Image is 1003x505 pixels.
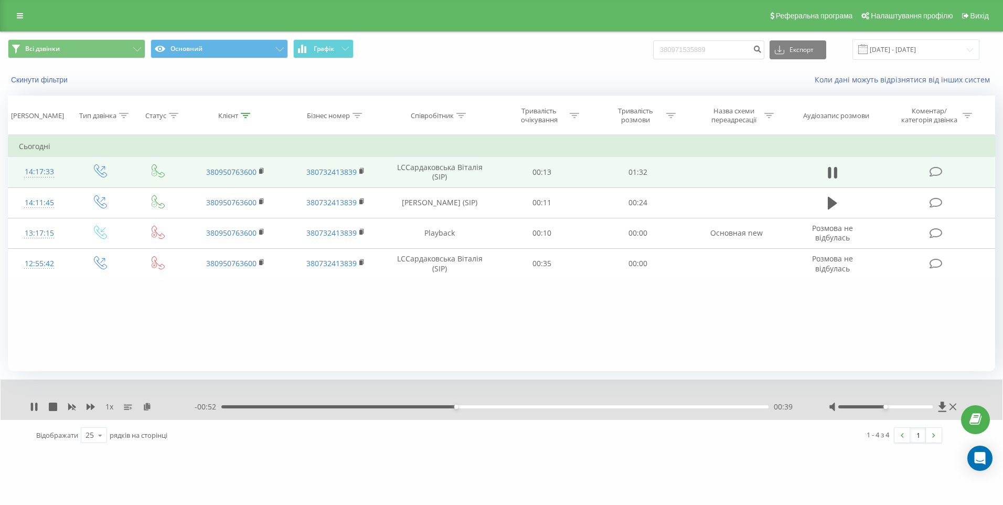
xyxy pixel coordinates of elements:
td: 00:35 [494,248,590,279]
td: 00:13 [494,157,590,187]
div: Accessibility label [883,405,888,409]
button: Скинути фільтри [8,75,73,85]
div: Назва схеми переадресації [706,107,762,124]
div: Тривалість розмови [607,107,664,124]
div: 12:55:42 [19,254,59,274]
span: Всі дзвінки [25,45,60,53]
a: 380732413839 [306,167,357,177]
div: Статус [145,111,166,120]
input: Пошук за номером [653,40,764,59]
td: LCСардаковська Віталія (SIP) [386,248,494,279]
div: 1 - 4 з 4 [867,429,889,440]
div: 14:17:33 [19,162,59,182]
button: Графік [293,39,354,58]
a: 380950763600 [206,167,257,177]
span: Розмова не відбулась [812,223,853,243]
span: Реферальна програма [776,12,853,20]
span: 00:39 [774,402,793,412]
div: Accessibility label [454,405,458,409]
div: 13:17:15 [19,223,59,244]
div: Коментар/категорія дзвінка [899,107,960,124]
a: 1 [910,428,926,443]
div: Співробітник [411,111,454,120]
div: 25 [86,430,94,440]
span: - 00:52 [195,402,221,412]
td: 00:00 [590,248,687,279]
td: [PERSON_NAME] (SIP) [386,187,494,218]
div: [PERSON_NAME] [11,111,64,120]
td: Основная new [686,218,786,248]
div: 14:11:45 [19,193,59,213]
a: Коли дані можуть відрізнятися вiд інших систем [815,75,995,85]
span: Графік [314,45,334,52]
td: Сьогодні [8,136,995,157]
div: Бізнес номер [307,111,350,120]
span: Розмова не відбулась [812,254,853,273]
button: Основний [151,39,288,58]
span: Вихід [970,12,989,20]
td: 00:11 [494,187,590,218]
div: Тривалість очікування [511,107,567,124]
a: 380732413839 [306,258,357,268]
div: Тип дзвінка [79,111,116,120]
span: 1 x [105,402,113,412]
td: 01:32 [590,157,687,187]
td: 00:00 [590,218,687,248]
a: 380950763600 [206,228,257,238]
button: Всі дзвінки [8,39,145,58]
a: 380950763600 [206,197,257,207]
td: 00:10 [494,218,590,248]
span: Відображати [36,430,78,440]
button: Експорт [770,40,826,59]
span: Налаштування профілю [871,12,953,20]
span: рядків на сторінці [110,430,167,440]
td: Playback [386,218,494,248]
div: Open Intercom Messenger [967,446,993,471]
div: Клієнт [218,111,238,120]
td: LCСардаковська Віталія (SIP) [386,157,494,187]
a: 380732413839 [306,228,357,238]
a: 380732413839 [306,197,357,207]
div: Аудіозапис розмови [803,111,869,120]
td: 00:24 [590,187,687,218]
a: 380950763600 [206,258,257,268]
